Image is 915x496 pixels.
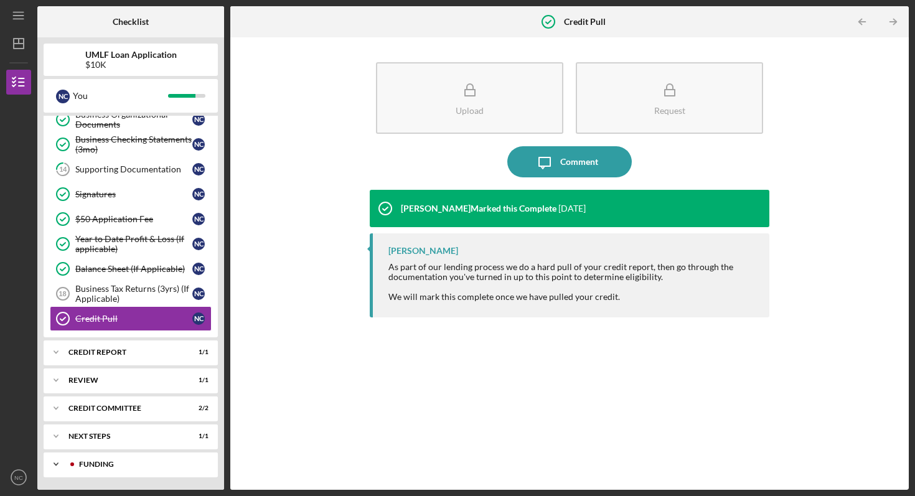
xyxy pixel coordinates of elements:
div: Credit report [68,349,177,356]
div: Request [654,106,685,115]
div: N C [192,113,205,126]
div: Supporting Documentation [75,164,192,174]
div: Credit Committee [68,405,177,412]
div: Balance Sheet (If Applicable) [75,264,192,274]
div: 2 / 2 [186,405,209,412]
div: [PERSON_NAME] [388,246,458,256]
div: Upload [456,106,484,115]
div: Funding [79,461,202,468]
div: $10K [85,60,177,70]
div: Signatures [75,189,192,199]
div: You [73,85,168,106]
div: Comment [560,146,598,177]
div: Year to Date Profit & Loss (If applicable) [75,234,192,254]
button: NC [6,465,31,490]
div: N C [192,238,205,250]
a: 18Business Tax Returns (3yrs) (If Applicable)NC [50,281,212,306]
a: $50 Application FeeNC [50,207,212,232]
div: N C [56,90,70,103]
tspan: 18 [59,290,66,297]
div: N C [192,263,205,275]
div: Business Checking Statements (3mo) [75,134,192,154]
a: Business Organizational DocumentsNC [50,107,212,132]
div: N C [192,288,205,300]
a: Year to Date Profit & Loss (If applicable)NC [50,232,212,256]
b: UMLF Loan Application [85,50,177,60]
button: Upload [376,62,563,134]
button: Comment [507,146,632,177]
div: N C [192,188,205,200]
a: SignaturesNC [50,182,212,207]
div: [PERSON_NAME] Marked this Complete [401,204,556,213]
div: Business Organizational Documents [75,110,192,129]
text: NC [14,474,23,481]
b: Credit Pull [564,17,606,27]
b: Checklist [113,17,149,27]
div: Review [68,377,177,384]
div: Business Tax Returns (3yrs) (If Applicable) [75,284,192,304]
div: Credit Pull [75,314,192,324]
a: Business Checking Statements (3mo)NC [50,132,212,157]
tspan: 14 [59,166,67,174]
div: 1 / 1 [186,349,209,356]
a: Credit PullNC [50,306,212,331]
div: As part of our lending process we do a hard pull of your credit report, then go through the docum... [388,262,757,302]
div: Next Steps [68,433,177,440]
div: N C [192,163,205,175]
time: 2025-08-07 22:05 [558,204,586,213]
div: N C [192,312,205,325]
button: Request [576,62,763,134]
div: 1 / 1 [186,433,209,440]
a: 14Supporting DocumentationNC [50,157,212,182]
a: Balance Sheet (If Applicable)NC [50,256,212,281]
div: N C [192,138,205,151]
div: N C [192,213,205,225]
div: $50 Application Fee [75,214,192,224]
div: 1 / 1 [186,377,209,384]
